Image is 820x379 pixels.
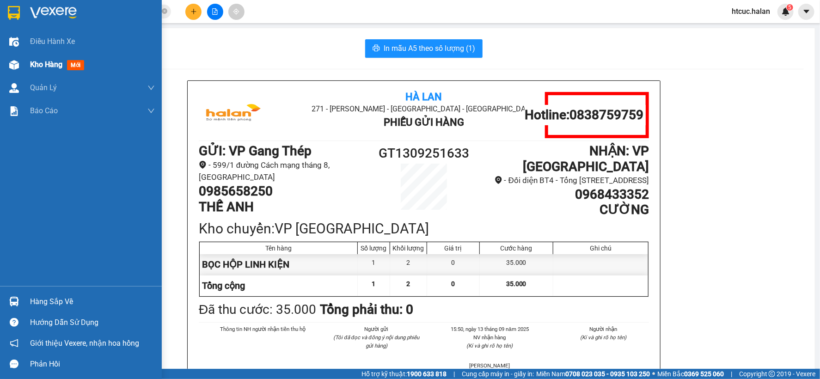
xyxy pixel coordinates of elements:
[731,369,732,379] span: |
[10,360,18,368] span: message
[506,280,526,287] span: 35.000
[67,60,84,70] span: mới
[199,159,367,183] li: - 599/1 đường Cách mạng tháng 8, [GEOGRAPHIC_DATA]
[580,334,626,341] i: (Kí và ghi rõ họ tên)
[684,370,724,378] strong: 0369 525 060
[788,4,791,11] span: 5
[12,63,124,78] b: GỬI : VP Gang Thép
[228,4,245,20] button: aim
[12,12,81,58] img: logo.jpg
[392,245,424,252] div: Khối lượng
[406,280,410,287] span: 2
[185,4,202,20] button: plus
[30,82,57,93] span: Quản Lý
[9,106,19,116] img: solution-icon
[558,325,649,333] li: Người nhận
[480,202,649,218] h1: CƯỜNG
[233,8,239,15] span: aim
[274,103,574,115] li: 271 - [PERSON_NAME] - [GEOGRAPHIC_DATA] - [GEOGRAPHIC_DATA]
[384,43,475,54] span: In mẫu A5 theo số lượng (1)
[202,280,245,291] span: Tổng cộng
[147,84,155,92] span: down
[367,143,480,164] h1: GT1309251633
[444,333,536,342] li: NV nhận hàng
[462,369,534,379] span: Cung cấp máy in - giấy in:
[30,316,155,330] div: Hướng dẫn sử dụng
[802,7,811,16] span: caret-down
[199,199,367,215] h1: THẾ ANH
[480,254,553,275] div: 35.000
[372,280,375,287] span: 1
[331,325,422,333] li: Người gửi
[451,280,455,287] span: 0
[482,245,551,252] div: Cước hàng
[407,370,447,378] strong: 1900 633 818
[30,36,75,47] span: Điều hành xe
[444,361,536,370] li: [PERSON_NAME]
[427,254,480,275] div: 0
[162,7,167,16] span: close-circle
[199,161,207,169] span: environment
[86,23,386,34] li: 271 - [PERSON_NAME] - [GEOGRAPHIC_DATA] - [GEOGRAPHIC_DATA]
[9,60,19,70] img: warehouse-icon
[373,44,380,53] span: printer
[361,369,447,379] span: Hỗ trợ kỹ thuật:
[30,337,139,349] span: Giới thiệu Vexere, nhận hoa hồng
[390,254,427,275] div: 2
[147,107,155,115] span: down
[365,39,483,58] button: printerIn mẫu A5 theo số lượng (1)
[769,371,775,377] span: copyright
[207,4,223,20] button: file-add
[798,4,814,20] button: caret-down
[453,369,455,379] span: |
[199,143,312,159] b: GỬI : VP Gang Thép
[782,7,790,16] img: icon-new-feature
[480,187,649,202] h1: 0968433352
[358,254,390,275] div: 1
[30,357,155,371] div: Phản hồi
[10,339,18,348] span: notification
[320,302,413,317] b: Tổng phải thu: 0
[565,370,650,378] strong: 0708 023 035 - 0935 103 250
[724,6,777,17] span: htcuc.halan
[10,318,18,327] span: question-circle
[30,60,62,69] span: Kho hàng
[652,372,655,376] span: ⚪️
[467,342,513,349] i: (Kí và ghi rõ họ tên)
[657,369,724,379] span: Miền Bắc
[190,8,197,15] span: plus
[536,369,650,379] span: Miền Nam
[199,300,316,320] div: Đã thu cước : 35.000
[384,116,464,128] b: Phiếu Gửi Hàng
[429,245,477,252] div: Giá trị
[495,176,502,184] span: environment
[202,245,355,252] div: Tên hàng
[200,254,358,275] div: BỌC HỘP LINH KIỆN
[360,245,387,252] div: Số lượng
[30,105,58,116] span: Báo cáo
[9,83,19,93] img: warehouse-icon
[444,325,536,333] li: 15:50, ngày 13 tháng 09 năm 2025
[787,4,793,11] sup: 5
[525,107,643,123] h1: Hotline: 0838759759
[30,295,155,309] div: Hàng sắp về
[9,37,19,47] img: warehouse-icon
[334,334,419,349] i: (Tôi đã đọc và đồng ý nội dung phiếu gửi hàng)
[217,325,309,333] li: Thông tin NH người nhận tiền thu hộ
[9,297,19,306] img: warehouse-icon
[8,6,20,20] img: logo-vxr
[405,91,442,103] b: Hà Lan
[523,143,649,174] b: NHẬN : VP [GEOGRAPHIC_DATA]
[199,92,268,138] img: logo.jpg
[556,245,646,252] div: Ghi chú
[162,8,167,14] span: close-circle
[199,218,649,239] div: Kho chuyển: VP [GEOGRAPHIC_DATA]
[212,8,218,15] span: file-add
[480,174,649,187] li: - Đối diện BT4 - Tổng [STREET_ADDRESS]
[199,183,367,199] h1: 0985658250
